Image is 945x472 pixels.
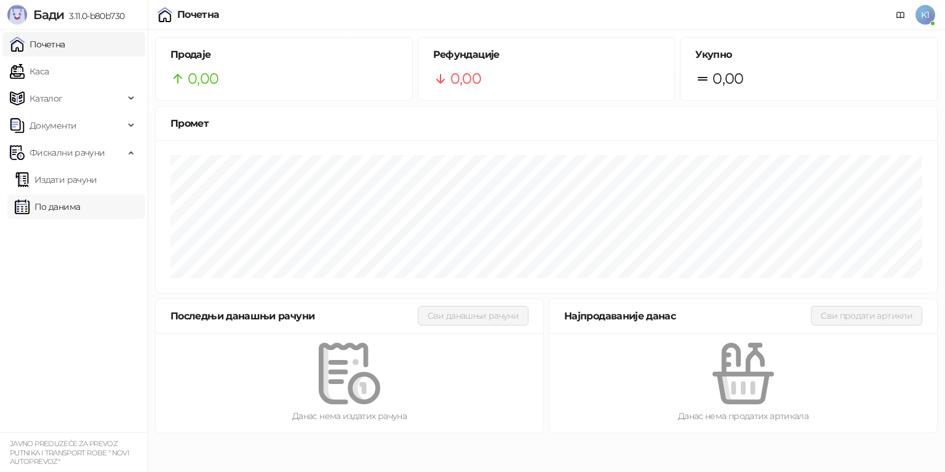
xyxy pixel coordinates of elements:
div: Последњи данашњи рачуни [170,308,418,324]
a: Издати рачуни [15,167,97,192]
a: По данима [15,194,80,219]
h5: Продаје [170,47,397,62]
span: 0,00 [188,67,218,90]
div: Промет [170,116,922,131]
button: Сви продати артикли [811,306,922,326]
span: Фискални рачуни [30,140,105,165]
button: Сви данашњи рачуни [418,306,528,326]
div: Данас нема издатих рачуна [175,409,524,423]
h5: Рефундације [433,47,660,62]
span: Документи [30,113,76,138]
div: Најпродаваније данас [564,308,811,324]
a: Каса [10,59,49,84]
span: K1 [915,5,935,25]
div: Почетна [177,10,220,20]
span: Бади [33,7,64,22]
span: 3.11.0-b80b730 [64,10,124,22]
span: 0,00 [450,67,481,90]
span: Каталог [30,86,63,111]
span: 0,00 [712,67,743,90]
a: Почетна [10,32,65,57]
a: Документација [891,5,911,25]
h5: Укупно [695,47,922,62]
div: Данас нема продатих артикала [569,409,917,423]
img: Logo [7,5,27,25]
small: JAVNO PREDUZEĆE ZA PREVOZ PUTNIKA I TRANSPORT ROBE " NOVI AUTOPREVOZ" [10,439,129,466]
